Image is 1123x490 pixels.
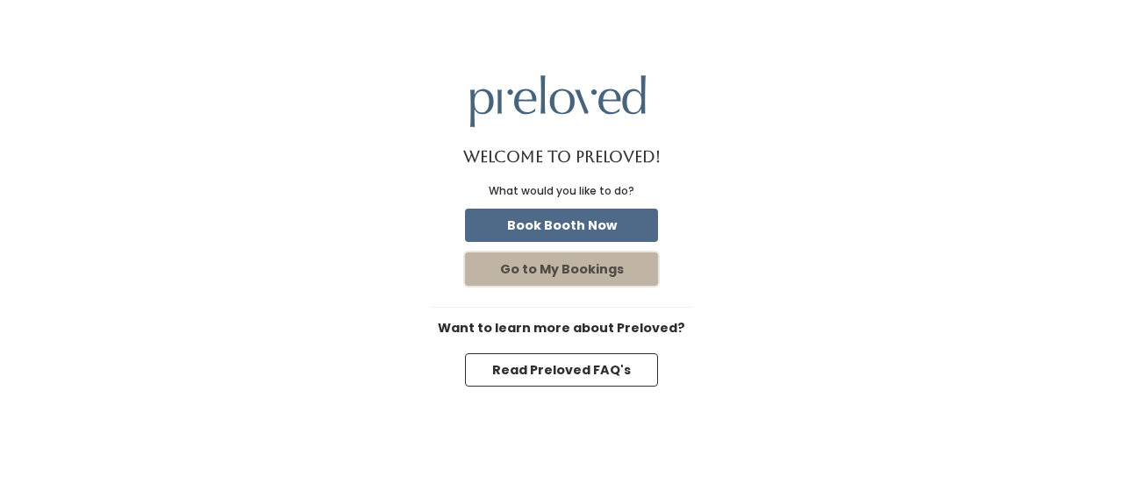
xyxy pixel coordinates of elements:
[465,209,658,242] button: Book Booth Now
[470,75,646,127] img: preloved logo
[461,249,662,289] a: Go to My Bookings
[465,353,658,387] button: Read Preloved FAQ's
[489,183,634,199] div: What would you like to do?
[463,148,661,166] h1: Welcome to Preloved!
[430,322,693,336] h6: Want to learn more about Preloved?
[465,252,658,286] button: Go to My Bookings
